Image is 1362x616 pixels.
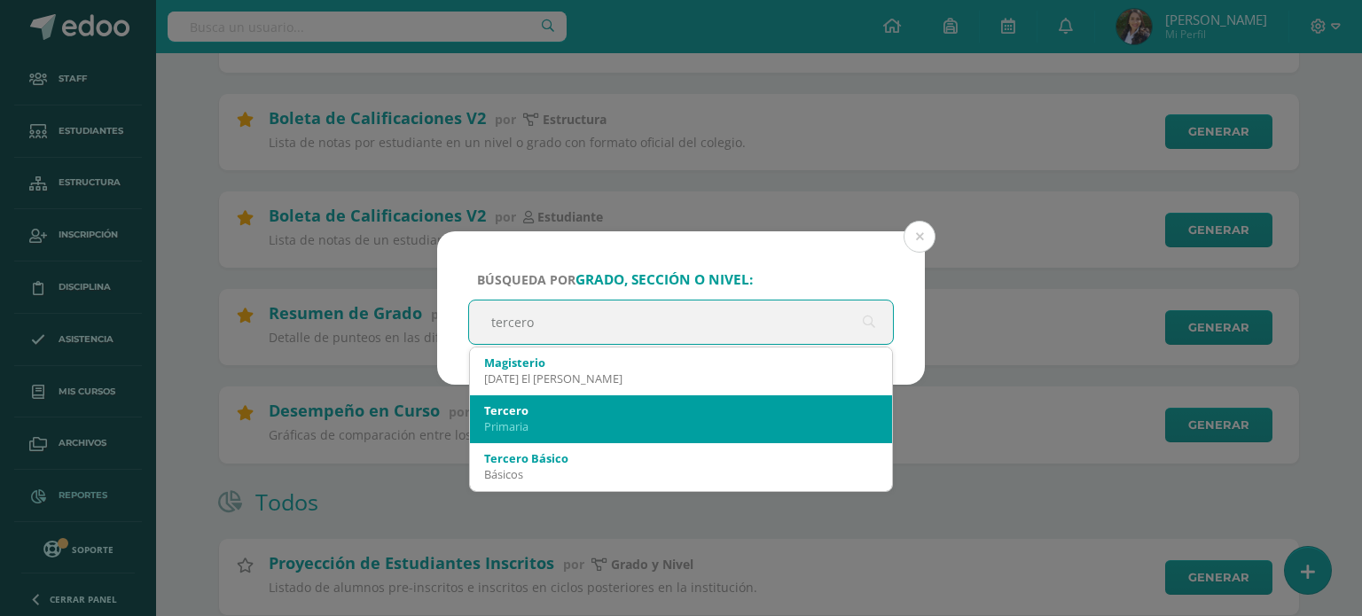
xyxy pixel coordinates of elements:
[484,450,878,466] div: Tercero Básico
[904,221,935,253] button: Close (Esc)
[469,300,893,344] input: ej. Primero primaria, etc.
[484,355,878,370] div: Magisterio
[484,402,878,418] div: Tercero
[484,370,878,386] div: [DATE] El [PERSON_NAME]
[484,466,878,482] div: Básicos
[484,418,878,434] div: Primaria
[575,270,753,289] strong: grado, sección o nivel:
[477,271,753,288] span: Búsqueda por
